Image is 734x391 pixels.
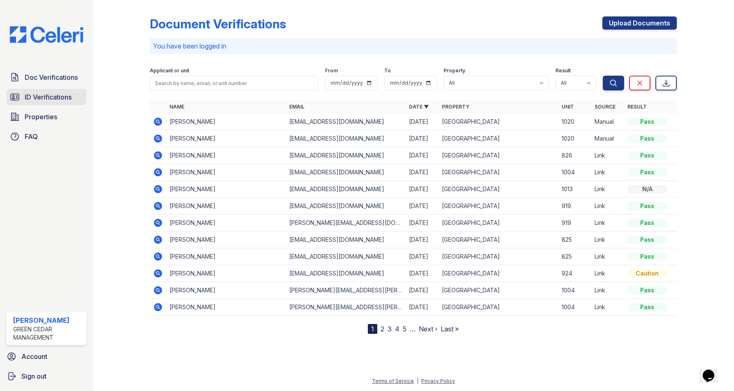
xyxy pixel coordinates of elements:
[439,282,558,299] td: [GEOGRAPHIC_DATA]
[627,303,667,311] div: Pass
[439,181,558,198] td: [GEOGRAPHIC_DATA]
[444,67,465,74] label: Property
[591,299,624,316] td: Link
[166,198,286,215] td: [PERSON_NAME]
[602,16,677,30] a: Upload Documents
[699,358,726,383] iframe: chat widget
[289,104,304,110] a: Email
[372,378,414,384] a: Terms of Service
[555,67,571,74] label: Result
[13,325,83,342] div: Green Cedar Management
[558,231,591,248] td: 825
[595,104,616,110] a: Source
[286,282,406,299] td: [PERSON_NAME][EMAIL_ADDRESS][PERSON_NAME][DOMAIN_NAME]
[7,69,86,86] a: Doc Verifications
[439,147,558,164] td: [GEOGRAPHIC_DATA]
[388,325,392,333] a: 3
[166,231,286,248] td: [PERSON_NAME]
[25,72,78,82] span: Doc Verifications
[406,282,439,299] td: [DATE]
[166,164,286,181] td: [PERSON_NAME]
[419,325,437,333] a: Next ›
[166,147,286,164] td: [PERSON_NAME]
[403,325,406,333] a: 5
[591,215,624,231] td: Link
[381,325,384,333] a: 2
[286,130,406,147] td: [EMAIL_ADDRESS][DOMAIN_NAME]
[13,315,83,325] div: [PERSON_NAME]
[627,118,667,126] div: Pass
[558,113,591,130] td: 1020
[3,26,90,43] img: CE_Logo_Blue-a8612792a0a2168367f1c8372b55b34899dd931a85d93a1a3d3e32e68fde9ad4.png
[406,299,439,316] td: [DATE]
[627,185,667,193] div: N/A
[591,130,624,147] td: Manual
[286,147,406,164] td: [EMAIL_ADDRESS][DOMAIN_NAME]
[627,202,667,210] div: Pass
[7,128,86,145] a: FAQ
[3,368,90,384] button: Sign out
[21,371,46,381] span: Sign out
[591,147,624,164] td: Link
[406,265,439,282] td: [DATE]
[286,248,406,265] td: [EMAIL_ADDRESS][DOMAIN_NAME]
[417,378,418,384] div: |
[439,299,558,316] td: [GEOGRAPHIC_DATA]
[439,113,558,130] td: [GEOGRAPHIC_DATA]
[166,299,286,316] td: [PERSON_NAME]
[591,282,624,299] td: Link
[562,104,574,110] a: Unit
[406,113,439,130] td: [DATE]
[627,104,647,110] a: Result
[286,265,406,282] td: [EMAIL_ADDRESS][DOMAIN_NAME]
[150,16,286,31] div: Document Verifications
[439,265,558,282] td: [GEOGRAPHIC_DATA]
[166,113,286,130] td: [PERSON_NAME]
[591,248,624,265] td: Link
[406,198,439,215] td: [DATE]
[439,231,558,248] td: [GEOGRAPHIC_DATA]
[25,132,38,141] span: FAQ
[166,265,286,282] td: [PERSON_NAME]
[368,324,377,334] div: 1
[627,219,667,227] div: Pass
[441,325,459,333] a: Last »
[591,181,624,198] td: Link
[558,181,591,198] td: 1013
[442,104,469,110] a: Property
[591,265,624,282] td: Link
[627,286,667,294] div: Pass
[7,109,86,125] a: Properties
[558,164,591,181] td: 1004
[406,231,439,248] td: [DATE]
[150,67,189,74] label: Applicant or unit
[627,269,667,278] div: Caution
[395,325,400,333] a: 4
[558,299,591,316] td: 1004
[150,76,318,90] input: Search by name, email, or unit number
[627,168,667,176] div: Pass
[558,147,591,164] td: 826
[439,215,558,231] td: [GEOGRAPHIC_DATA]
[406,147,439,164] td: [DATE]
[170,104,184,110] a: Name
[591,231,624,248] td: Link
[153,41,674,51] p: You have been logged in
[166,130,286,147] td: [PERSON_NAME]
[25,112,57,122] span: Properties
[406,181,439,198] td: [DATE]
[286,113,406,130] td: [EMAIL_ADDRESS][DOMAIN_NAME]
[439,164,558,181] td: [GEOGRAPHIC_DATA]
[558,215,591,231] td: 919
[558,130,591,147] td: 1020
[286,299,406,316] td: [PERSON_NAME][EMAIL_ADDRESS][PERSON_NAME][DOMAIN_NAME]
[25,92,72,102] span: ID Verifications
[558,248,591,265] td: 825
[286,231,406,248] td: [EMAIL_ADDRESS][DOMAIN_NAME]
[166,248,286,265] td: [PERSON_NAME]
[166,215,286,231] td: [PERSON_NAME]
[558,282,591,299] td: 1004
[7,89,86,105] a: ID Verifications
[591,113,624,130] td: Manual
[166,181,286,198] td: [PERSON_NAME]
